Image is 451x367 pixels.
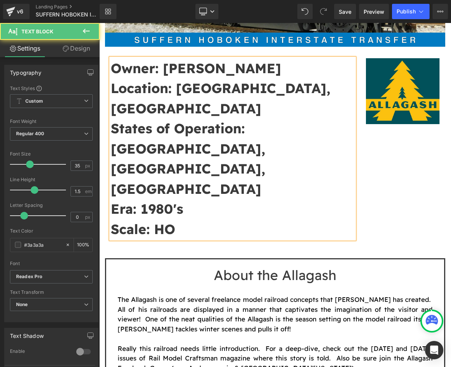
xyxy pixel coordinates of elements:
[359,4,389,19] a: Preview
[316,4,331,19] button: Redo
[10,85,93,91] div: Text Styles
[10,261,93,266] div: Font
[21,28,53,34] span: Text Block
[392,4,430,19] button: Publish
[36,11,98,18] span: SUFFERN HOBOKEN INTERSTATE TRANSFER
[16,274,42,280] i: Readex Pro
[10,328,44,339] div: Text Shadow
[85,189,92,194] span: em
[16,131,44,136] b: Regular 400
[74,238,92,252] div: %
[100,4,116,19] a: New Library
[10,119,93,124] div: Font Weight
[11,57,231,94] strong: Location: [GEOGRAPHIC_DATA], [GEOGRAPHIC_DATA]
[339,8,351,16] span: Save
[11,37,182,54] strong: Owner: [PERSON_NAME]
[11,177,84,194] strong: Era: 1980's
[297,4,313,19] button: Undo
[36,4,112,10] a: Landing Pages
[10,290,93,295] div: Text Transform
[18,321,333,349] font: Really this railroad needs little introduction. For a deep-dive, check out the [DATE] and [DATE] ...
[10,65,41,76] div: Typography
[24,241,62,249] input: Color
[433,4,448,19] button: More
[10,228,93,234] div: Text Color
[51,40,101,57] a: Design
[11,97,166,174] strong: States of Operation: [GEOGRAPHIC_DATA], [GEOGRAPHIC_DATA], [GEOGRAPHIC_DATA]
[18,272,333,310] font: The Allagash is one of several freelance model railroad concepts that [PERSON_NAME] has created. ...
[85,163,92,168] span: px
[364,8,384,16] span: Preview
[13,244,339,260] h1: About the Allagash
[425,341,443,359] div: Open Intercom Messenger
[16,301,28,307] b: None
[10,177,93,182] div: Line Height
[25,98,43,105] b: Custom
[15,7,25,16] div: v6
[3,4,30,19] a: v6
[10,348,69,356] div: Enable
[10,203,93,208] div: Letter Spacing
[11,198,76,215] strong: Scale: HO
[85,215,92,220] span: px
[397,8,416,15] span: Publish
[10,151,93,157] div: Font Size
